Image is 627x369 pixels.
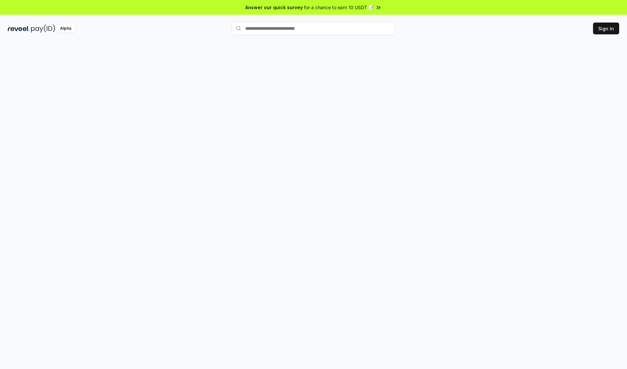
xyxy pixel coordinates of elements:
img: reveel_dark [8,25,30,33]
div: Alpha [56,25,75,33]
span: for a chance to earn 10 USDT 📝 [304,4,374,11]
button: Sign In [593,23,619,34]
img: pay_id [31,25,55,33]
span: Answer our quick survey [245,4,303,11]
